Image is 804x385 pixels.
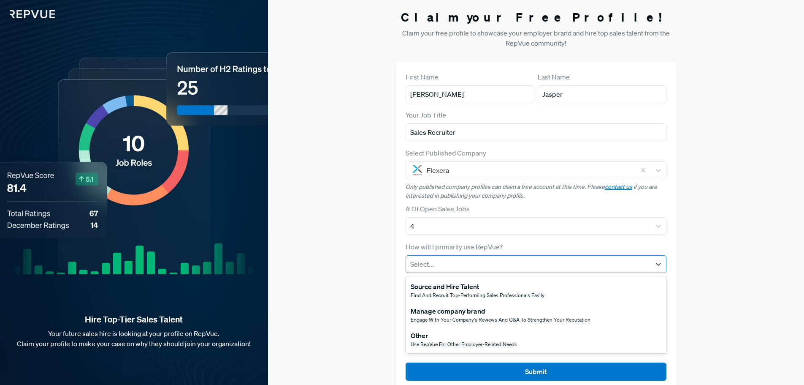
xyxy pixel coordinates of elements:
span: Engage with your company's reviews and Q&A to strengthen your reputation [411,316,590,323]
div: Source and Hire Talent [411,281,544,292]
p: Claim your free profile to showcase your employer brand and hire top sales talent from the RepVue... [395,28,677,48]
label: How will I primarily use RepVue? [406,242,503,252]
label: First Name [406,72,439,82]
input: Last Name [538,85,666,103]
div: Manage company brand [411,306,590,316]
input: First Name [406,85,534,103]
label: # Of Open Sales Jobs [406,204,470,214]
div: Other [411,330,517,341]
span: Use RepVue for other employer-related needs [411,341,517,348]
button: Submit [406,363,667,381]
a: contact us [605,183,632,191]
label: Select Published Company [406,148,486,158]
label: Last Name [538,72,570,82]
img: Flexera [412,165,422,175]
p: Only published company profiles can claim a free account at this time. Please if you are interest... [406,183,667,200]
span: Find and recruit top-performing sales professionals easily [411,292,544,299]
strong: Hire Top-Tier Sales Talent [14,314,254,325]
p: Your future sales hire is looking at your profile on RepVue. Claim your profile to make your case... [14,328,254,349]
input: Title [406,123,667,141]
h3: Claim your Free Profile! [395,10,677,25]
label: Your Job Title [406,110,446,120]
